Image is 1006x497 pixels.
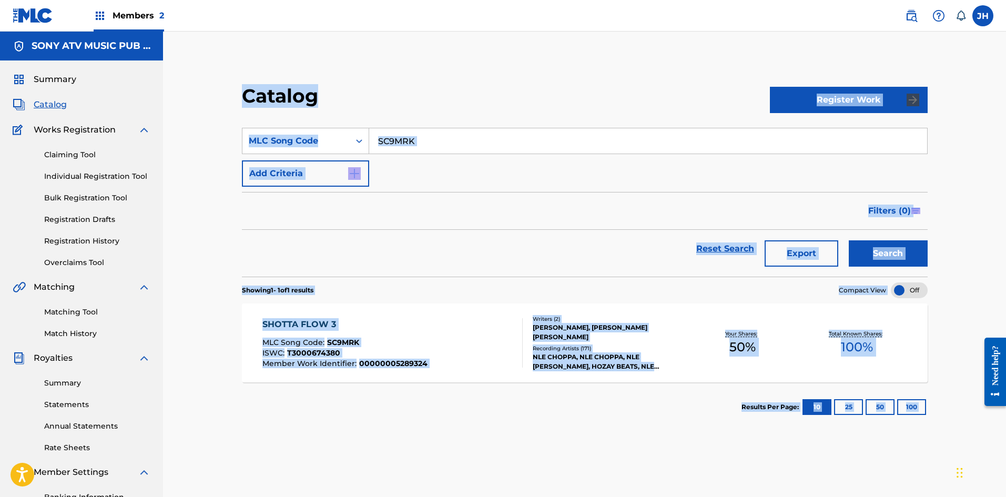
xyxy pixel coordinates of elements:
a: Statements [44,399,150,410]
div: NLE CHOPPA, NLE CHOPPA, NLE [PERSON_NAME], HOZAY BEATS, NLE CHOPPA, NLE CHOPPA, HOZAY BEATS [533,352,686,371]
span: MLC Song Code : [262,338,327,347]
span: Catalog [34,98,67,111]
span: Compact View [839,286,886,295]
img: filter [911,208,920,214]
div: Help [928,5,949,26]
span: Works Registration [34,124,116,136]
span: Member Settings [34,466,108,479]
img: Top Rightsholders [94,9,106,22]
img: expand [138,124,150,136]
div: MLC Song Code [249,135,343,147]
img: f7272a7cc735f4ea7f67.svg [907,94,919,106]
a: Overclaims Tool [44,257,150,268]
p: Showing 1 - 1 of 1 results [242,286,313,295]
img: Royalties [13,352,25,364]
span: 2 [159,11,164,21]
a: Reset Search [691,237,759,260]
a: Registration Drafts [44,214,150,225]
a: Matching Tool [44,307,150,318]
a: Registration History [44,236,150,247]
a: SummarySummary [13,73,76,86]
span: Summary [34,73,76,86]
div: Notifications [956,11,966,21]
button: Add Criteria [242,160,369,187]
a: Bulk Registration Tool [44,192,150,204]
button: Search [849,240,928,267]
button: Export [765,240,838,267]
iframe: Chat Widget [953,447,1006,497]
iframe: Resource Center [977,330,1006,414]
button: 100 [897,399,926,415]
span: SC9MRK [327,338,359,347]
span: Royalties [34,352,73,364]
button: 50 [866,399,895,415]
div: Writers ( 2 ) [533,315,686,323]
form: Search Form [242,128,928,277]
button: 25 [834,399,863,415]
span: 50 % [729,338,756,357]
a: Public Search [901,5,922,26]
div: User Menu [972,5,993,26]
p: Results Per Page: [741,402,801,412]
a: SHOTTA FLOW 3MLC Song Code:SC9MRKISWC:T3000674380Member Work Identifier:00000005289324Writers (2)... [242,303,928,382]
button: 10 [802,399,831,415]
div: Drag [957,457,963,489]
span: T3000674380 [287,348,340,358]
h2: Catalog [242,84,323,108]
span: 100 % [841,338,873,357]
img: Summary [13,73,25,86]
span: Member Work Identifier : [262,359,359,368]
a: Annual Statements [44,421,150,432]
img: expand [138,352,150,364]
div: Recording Artists ( 171 ) [533,344,686,352]
img: expand [138,281,150,293]
img: Member Settings [13,466,25,479]
img: MLC Logo [13,8,53,23]
a: Match History [44,328,150,339]
p: Total Known Shares: [829,330,885,338]
span: 00000005289324 [359,359,428,368]
img: Catalog [13,98,25,111]
button: Register Work [770,87,928,113]
img: search [905,9,918,22]
a: Individual Registration Tool [44,171,150,182]
span: Filters ( 0 ) [868,205,911,217]
img: Works Registration [13,124,26,136]
a: Claiming Tool [44,149,150,160]
a: CatalogCatalog [13,98,67,111]
a: Rate Sheets [44,442,150,453]
span: ISWC : [262,348,287,358]
span: Matching [34,281,75,293]
img: Matching [13,281,26,293]
div: SHOTTA FLOW 3 [262,318,428,331]
h5: SONY ATV MUSIC PUB LLC [32,40,150,52]
img: expand [138,466,150,479]
div: [PERSON_NAME], [PERSON_NAME] [PERSON_NAME] [533,323,686,342]
a: Summary [44,378,150,389]
button: Filters (0) [862,198,928,224]
span: Members [113,9,164,22]
p: Your Shares: [725,330,760,338]
img: Accounts [13,40,25,53]
img: help [932,9,945,22]
img: 9d2ae6d4665cec9f34b9.svg [348,167,361,180]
